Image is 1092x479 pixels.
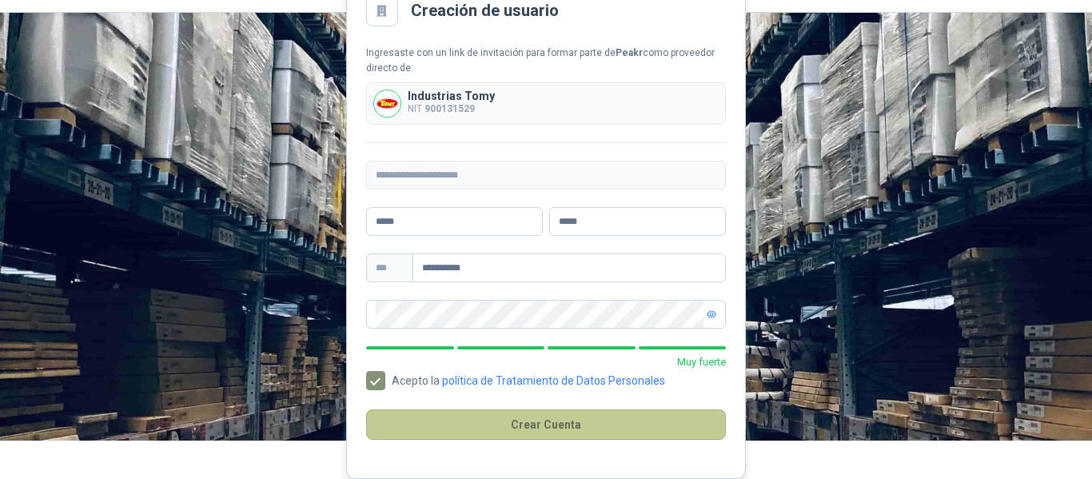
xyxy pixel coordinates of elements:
p: Industrias Tomy [408,90,495,102]
p: NIT [408,102,495,117]
div: Ingresaste con un link de invitación para formar parte de como proveedor directo de: [366,46,726,76]
b: 900131529 [424,103,475,114]
p: Muy fuerte [366,354,726,370]
b: Peakr [616,47,643,58]
a: política de Tratamiento de Datos Personales [442,374,665,387]
img: Company Logo [374,90,401,117]
button: Crear Cuenta [366,409,726,440]
span: eye [707,309,716,319]
span: Acepto la [385,375,672,386]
